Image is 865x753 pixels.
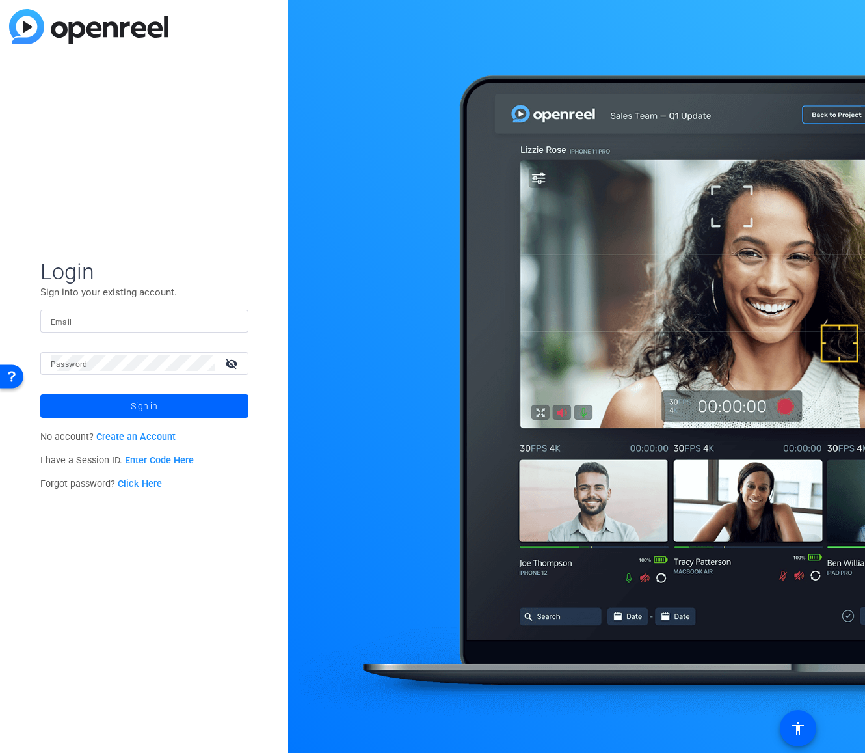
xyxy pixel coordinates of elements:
[40,455,194,466] span: I have a Session ID.
[51,318,72,327] mat-label: Email
[40,478,163,489] span: Forgot password?
[790,720,806,736] mat-icon: accessibility
[51,360,88,369] mat-label: Password
[125,455,194,466] a: Enter Code Here
[217,354,248,373] mat-icon: visibility_off
[96,431,176,443] a: Create an Account
[9,9,168,44] img: blue-gradient.svg
[131,390,157,422] span: Sign in
[51,313,238,329] input: Enter Email Address
[40,285,248,299] p: Sign into your existing account.
[118,478,162,489] a: Click Here
[40,258,248,285] span: Login
[40,431,176,443] span: No account?
[40,394,248,418] button: Sign in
